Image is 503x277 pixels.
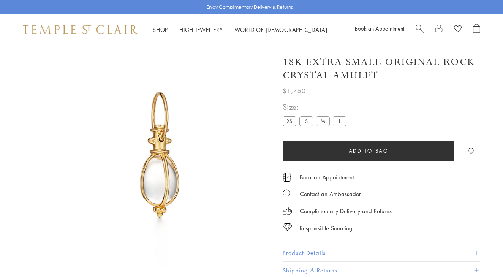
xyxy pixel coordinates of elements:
label: M [316,116,330,126]
span: $1,750 [283,86,306,96]
a: World of [DEMOGRAPHIC_DATA]World of [DEMOGRAPHIC_DATA] [234,26,327,33]
a: View Wishlist [454,24,462,35]
label: L [333,116,346,126]
a: ShopShop [153,26,168,33]
img: MessageIcon-01_2.svg [283,189,290,197]
button: Add to bag [283,141,454,161]
div: Responsible Sourcing [300,223,353,233]
label: S [299,116,313,126]
img: icon_appointment.svg [283,173,292,182]
div: Contact an Ambassador [300,189,361,199]
label: XS [283,116,296,126]
a: Search [416,24,424,35]
img: icon_delivery.svg [283,206,292,216]
nav: Main navigation [153,25,327,35]
img: P55800-E9 [49,45,271,267]
img: icon_sourcing.svg [283,223,292,231]
span: Add to bag [349,147,389,155]
h1: 18K Extra Small Original Rock Crystal Amulet [283,55,480,82]
button: Product Details [283,244,480,261]
p: Complimentary Delivery and Returns [300,206,392,216]
img: Temple St. Clair [23,25,138,34]
span: Size: [283,101,350,113]
a: Book an Appointment [300,173,354,181]
a: High JewelleryHigh Jewellery [179,26,223,33]
a: Open Shopping Bag [473,24,480,35]
a: Book an Appointment [355,25,404,32]
p: Enjoy Complimentary Delivery & Returns [207,3,293,11]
